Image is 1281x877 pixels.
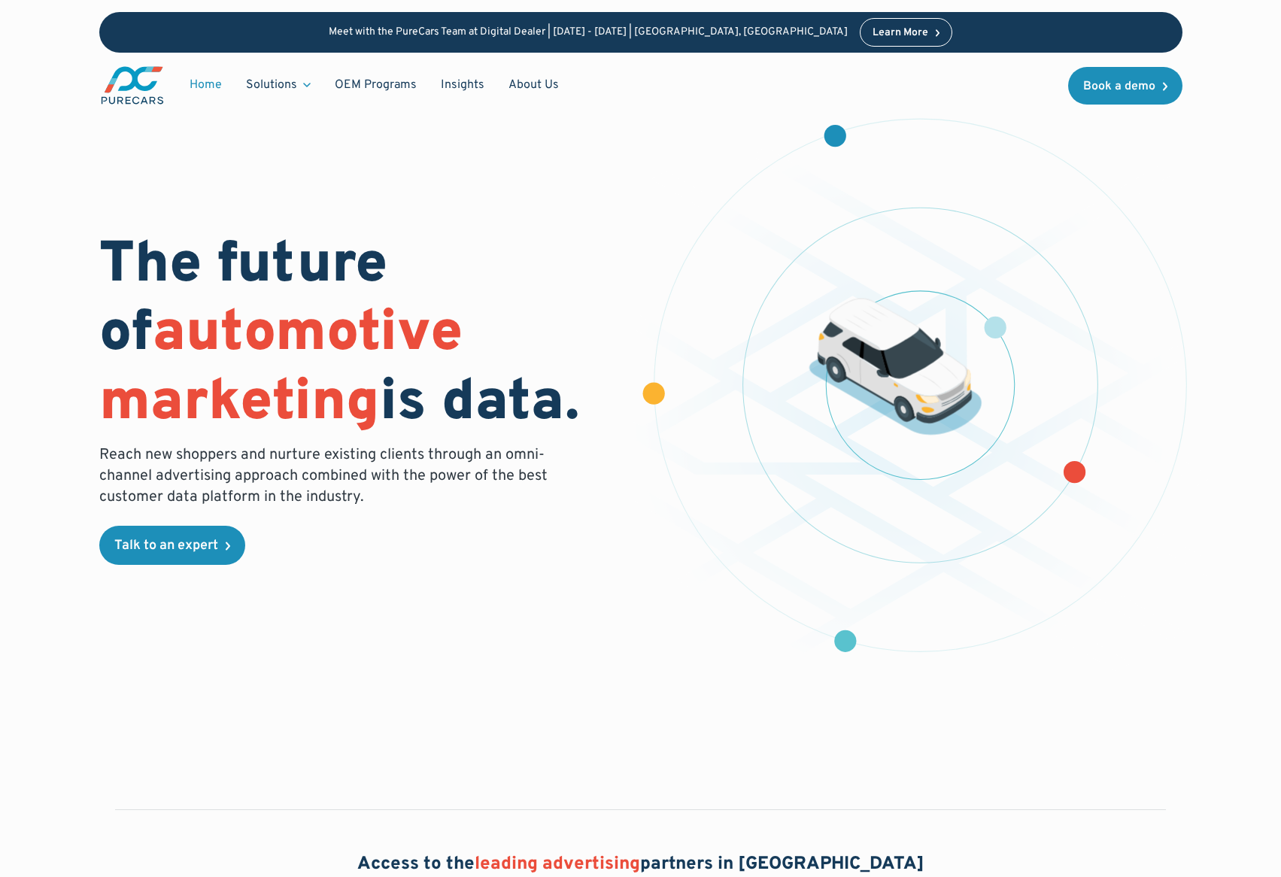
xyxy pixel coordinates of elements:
a: Insights [429,71,496,99]
img: illustration of a vehicle [809,299,982,435]
a: Talk to an expert [99,526,245,565]
a: Home [178,71,234,99]
img: purecars logo [99,65,165,106]
div: Solutions [246,77,297,93]
a: Learn More [860,18,953,47]
a: main [99,65,165,106]
h1: The future of is data. [99,232,623,438]
div: Solutions [234,71,323,99]
div: Talk to an expert [114,539,218,553]
p: Reach new shoppers and nurture existing clients through an omni-channel advertising approach comb... [99,445,557,508]
div: Book a demo [1083,80,1155,93]
span: automotive marketing [99,299,463,439]
div: Learn More [873,28,928,38]
a: OEM Programs [323,71,429,99]
p: Meet with the PureCars Team at Digital Dealer | [DATE] - [DATE] | [GEOGRAPHIC_DATA], [GEOGRAPHIC_... [329,26,848,39]
span: leading advertising [475,853,640,875]
a: About Us [496,71,571,99]
a: Book a demo [1068,67,1182,105]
